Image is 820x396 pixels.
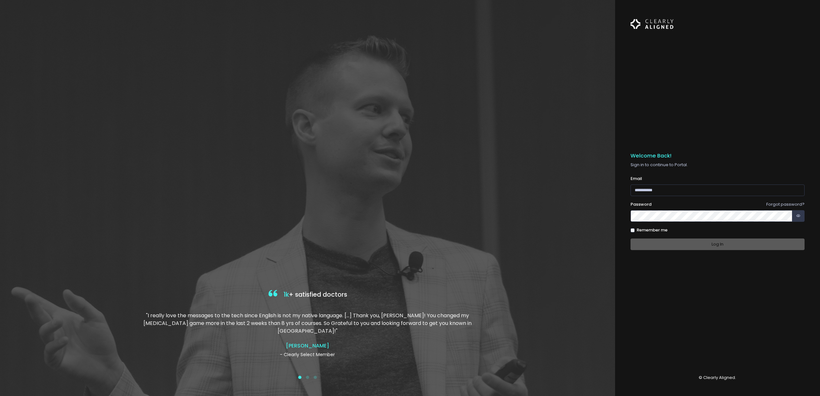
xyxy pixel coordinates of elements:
[139,288,476,301] h4: + satisfied doctors
[283,290,289,299] span: 1k
[631,162,805,168] p: Sign in to continue to Portal.
[631,15,674,33] img: Logo Horizontal
[139,343,476,349] h4: [PERSON_NAME]
[766,201,805,207] a: Forgot password?
[631,153,805,159] h5: Welcome Back!
[631,175,642,182] label: Email
[139,312,476,335] p: "I really love the messages to the tech since English is not my native language. […] Thank you, [...
[139,351,476,358] p: - Clearly Select Member
[631,201,651,208] label: Password
[637,227,668,233] label: Remember me
[631,374,805,381] p: © Clearly Aligned.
